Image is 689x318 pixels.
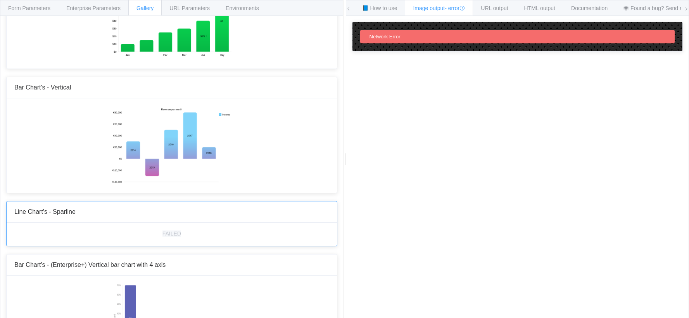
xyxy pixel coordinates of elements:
span: Gallery [136,5,154,11]
span: URL output [481,5,508,11]
span: Bar Chart's - Vertical [14,84,71,91]
span: Documentation [571,5,608,11]
div: FAILED [162,230,181,237]
img: Static chart exemple [111,106,232,184]
span: 📘 How to use [362,5,397,11]
span: Line Chart's - Sparline [14,208,76,215]
span: - error [445,5,465,11]
span: URL Parameters [169,5,210,11]
span: HTML output [524,5,555,11]
span: Enterprise Parameters [66,5,121,11]
span: Form Parameters [8,5,50,11]
span: Image output [413,5,465,11]
span: Bar Chart's - (Enterprise+) Vertical bar chart with 4 axis [14,261,166,268]
span: Network Error [370,34,401,40]
span: Environments [226,5,259,11]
